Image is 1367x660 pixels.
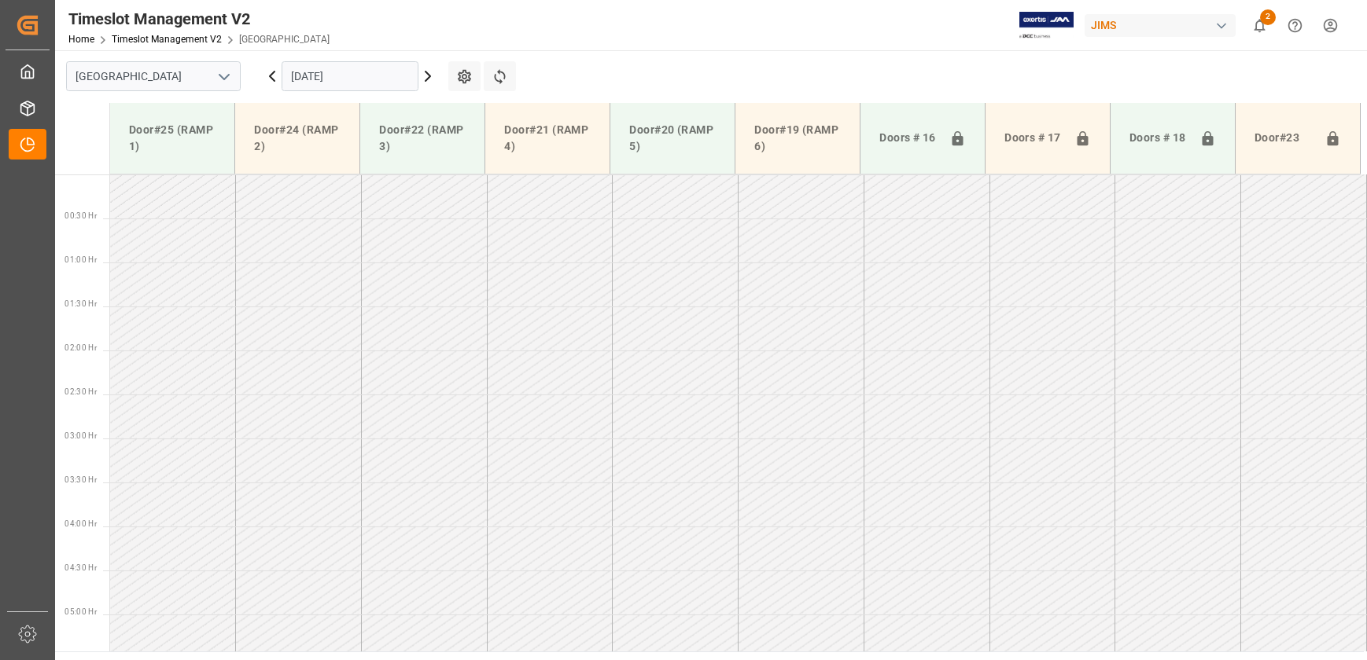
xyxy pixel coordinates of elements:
div: Timeslot Management V2 [68,7,330,31]
div: JIMS [1085,14,1236,37]
span: 00:30 Hr [64,211,97,220]
div: Door#22 (RAMP 3) [373,115,472,161]
span: 2 [1260,9,1276,25]
span: 02:30 Hr [64,387,97,396]
div: Door#19 (RAMP 6) [748,115,847,161]
span: 03:30 Hr [64,475,97,484]
span: 04:30 Hr [64,563,97,572]
a: Home [68,34,94,45]
button: open menu [212,64,235,89]
button: JIMS [1085,10,1242,40]
span: 04:00 Hr [64,519,97,528]
div: Door#24 (RAMP 2) [248,115,347,161]
span: 01:00 Hr [64,255,97,264]
span: 05:00 Hr [64,607,97,616]
div: Door#20 (RAMP 5) [623,115,722,161]
a: Timeslot Management V2 [112,34,222,45]
div: Door#23 [1248,123,1318,153]
span: 01:30 Hr [64,299,97,308]
img: Exertis%20JAM%20-%20Email%20Logo.jpg_1722504956.jpg [1019,12,1074,39]
div: Door#21 (RAMP 4) [498,115,597,161]
div: Doors # 18 [1123,123,1193,153]
div: Doors # 17 [998,123,1068,153]
div: Doors # 16 [873,123,943,153]
input: DD.MM.YYYY [282,61,418,91]
input: Type to search/select [66,61,241,91]
button: show 2 new notifications [1242,8,1277,43]
span: 03:00 Hr [64,431,97,440]
span: 02:00 Hr [64,343,97,352]
div: Door#25 (RAMP 1) [123,115,222,161]
button: Help Center [1277,8,1313,43]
